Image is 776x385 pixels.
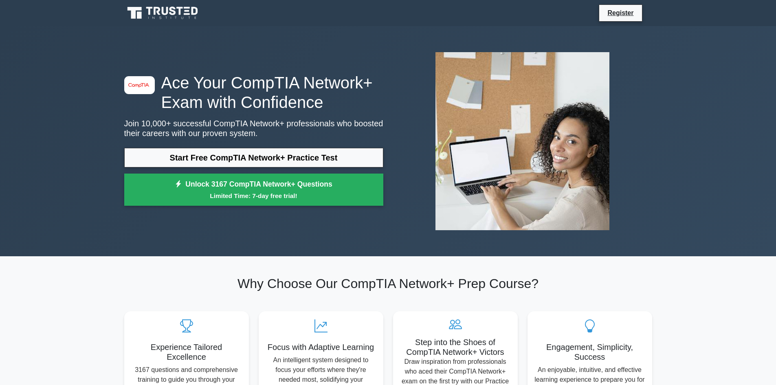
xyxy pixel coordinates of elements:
[124,119,383,138] p: Join 10,000+ successful CompTIA Network+ professionals who boosted their careers with our proven ...
[602,8,638,18] a: Register
[131,342,242,362] h5: Experience Tailored Excellence
[134,191,373,200] small: Limited Time: 7-day free trial!
[534,342,646,362] h5: Engagement, Simplicity, Success
[124,276,652,291] h2: Why Choose Our CompTIA Network+ Prep Course?
[124,148,383,167] a: Start Free CompTIA Network+ Practice Test
[265,342,377,352] h5: Focus with Adaptive Learning
[124,174,383,206] a: Unlock 3167 CompTIA Network+ QuestionsLimited Time: 7-day free trial!
[400,337,511,357] h5: Step into the Shoes of CompTIA Network+ Victors
[124,73,383,112] h1: Ace Your CompTIA Network+ Exam with Confidence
